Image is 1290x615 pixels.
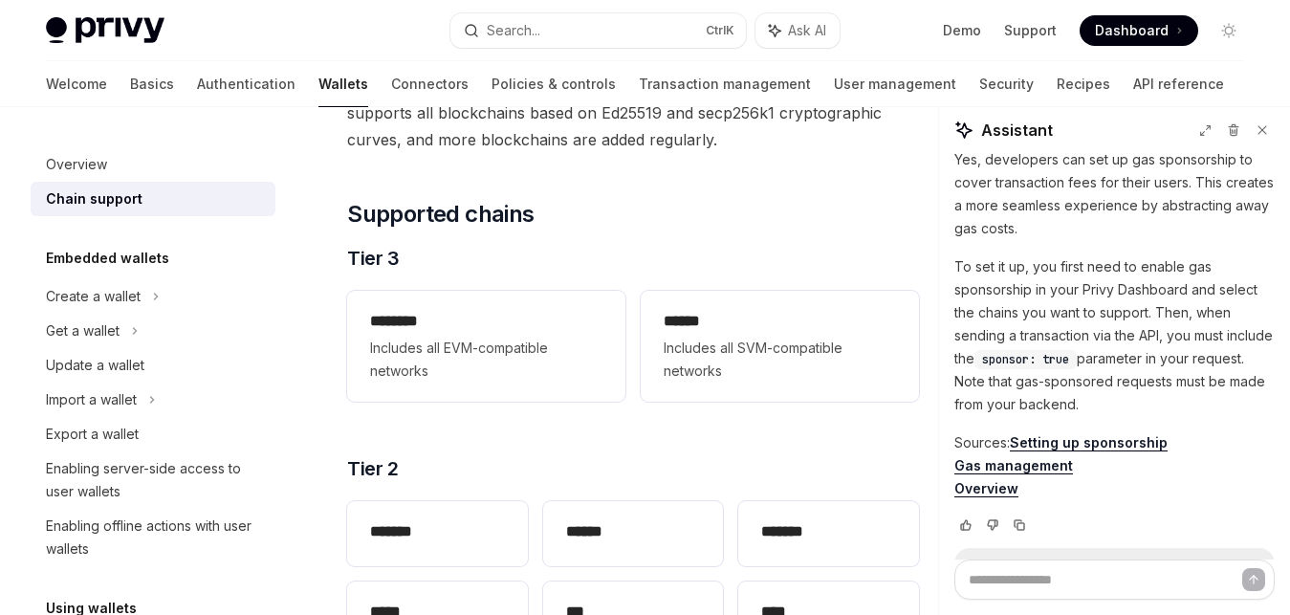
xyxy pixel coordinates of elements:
[31,147,275,182] a: Overview
[982,352,1069,367] span: sponsor: true
[46,61,107,107] a: Welcome
[1242,568,1265,591] button: Send message
[31,182,275,216] a: Chain support
[46,354,144,377] div: Update a wallet
[1004,21,1057,40] a: Support
[450,13,746,48] button: Search...CtrlK
[46,285,141,308] div: Create a wallet
[46,187,142,210] div: Chain support
[347,455,398,482] span: Tier 2
[318,61,368,107] a: Wallets
[664,337,896,383] span: Includes all SVM-compatible networks
[954,148,1275,240] p: Yes, developers can set up gas sponsorship to cover transaction fees for their users. This create...
[981,119,1053,142] span: Assistant
[46,247,169,270] h5: Embedded wallets
[1057,61,1110,107] a: Recipes
[954,431,1275,500] p: Sources:
[487,19,540,42] div: Search...
[31,348,275,383] a: Update a wallet
[943,21,981,40] a: Demo
[46,423,139,446] div: Export a wallet
[639,61,811,107] a: Transaction management
[46,388,137,411] div: Import a wallet
[1213,15,1244,46] button: Toggle dark mode
[370,337,602,383] span: Includes all EVM-compatible networks
[347,291,625,402] a: **** ***Includes all EVM-compatible networks
[347,245,399,272] span: Tier 3
[46,319,120,342] div: Get a wallet
[954,255,1275,416] p: To set it up, you first need to enable gas sponsorship in your Privy Dashboard and select the cha...
[1095,21,1169,40] span: Dashboard
[130,61,174,107] a: Basics
[979,61,1034,107] a: Security
[968,558,1261,596] div: where written developer had permission for it?
[1133,61,1224,107] a: API reference
[954,457,1073,474] a: Gas management
[347,199,534,230] span: Supported chains
[46,17,164,44] img: light logo
[46,515,264,560] div: Enabling offline actions with user wallets
[46,153,107,176] div: Overview
[788,21,826,40] span: Ask AI
[31,417,275,451] a: Export a wallet
[1010,434,1168,451] a: Setting up sponsorship
[46,457,264,503] div: Enabling server-side access to user wallets
[755,13,840,48] button: Ask AI
[31,509,275,566] a: Enabling offline actions with user wallets
[834,61,956,107] a: User management
[31,451,275,509] a: Enabling server-side access to user wallets
[492,61,616,107] a: Policies & controls
[391,61,469,107] a: Connectors
[641,291,919,402] a: **** *Includes all SVM-compatible networks
[954,480,1018,497] a: Overview
[197,61,295,107] a: Authentication
[1080,15,1198,46] a: Dashboard
[706,23,734,38] span: Ctrl K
